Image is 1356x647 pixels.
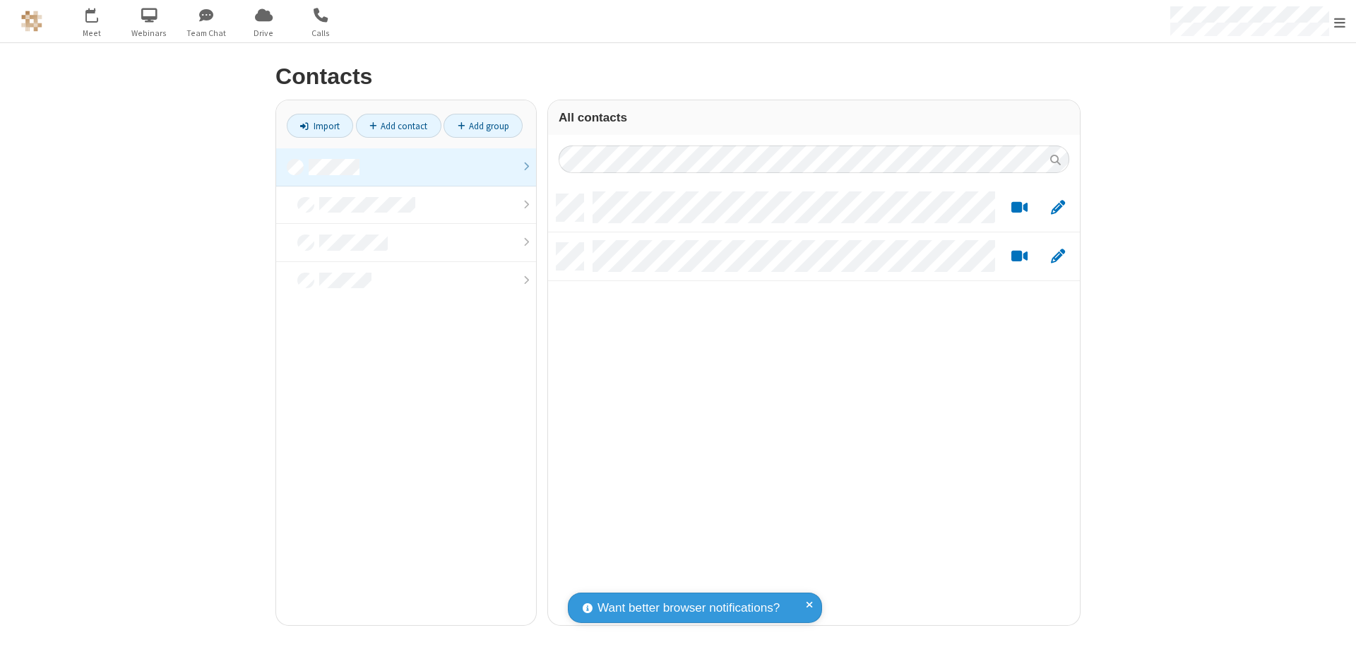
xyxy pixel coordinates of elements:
span: Webinars [123,27,176,40]
a: Import [287,114,353,138]
a: Add group [444,114,523,138]
span: Calls [295,27,347,40]
h2: Contacts [275,64,1081,89]
button: Start a video meeting [1006,248,1033,266]
button: Edit [1044,248,1071,266]
span: Want better browser notifications? [597,599,780,617]
img: QA Selenium DO NOT DELETE OR CHANGE [21,11,42,32]
span: Team Chat [180,27,233,40]
div: 1 [95,8,105,18]
span: Meet [66,27,119,40]
a: Add contact [356,114,441,138]
div: grid [548,184,1080,625]
button: Start a video meeting [1006,199,1033,217]
h3: All contacts [559,111,1069,124]
button: Edit [1044,199,1071,217]
span: Drive [237,27,290,40]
